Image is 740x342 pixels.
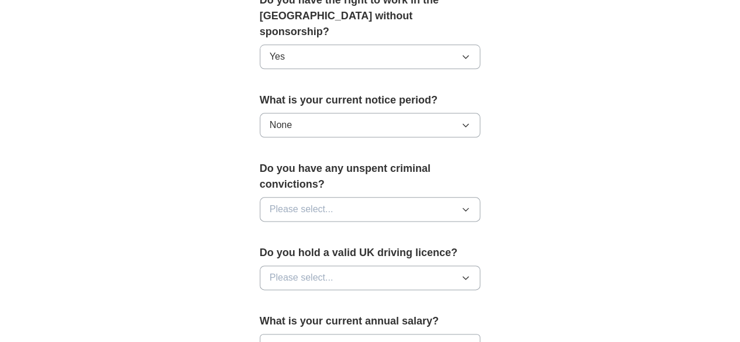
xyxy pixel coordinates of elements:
[260,113,481,137] button: None
[270,50,285,64] span: Yes
[260,44,481,69] button: Yes
[260,161,481,192] label: Do you have any unspent criminal convictions?
[270,271,333,285] span: Please select...
[260,313,481,329] label: What is your current annual salary?
[260,92,481,108] label: What is your current notice period?
[260,245,481,261] label: Do you hold a valid UK driving licence?
[260,265,481,290] button: Please select...
[260,197,481,222] button: Please select...
[270,202,333,216] span: Please select...
[270,118,292,132] span: None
